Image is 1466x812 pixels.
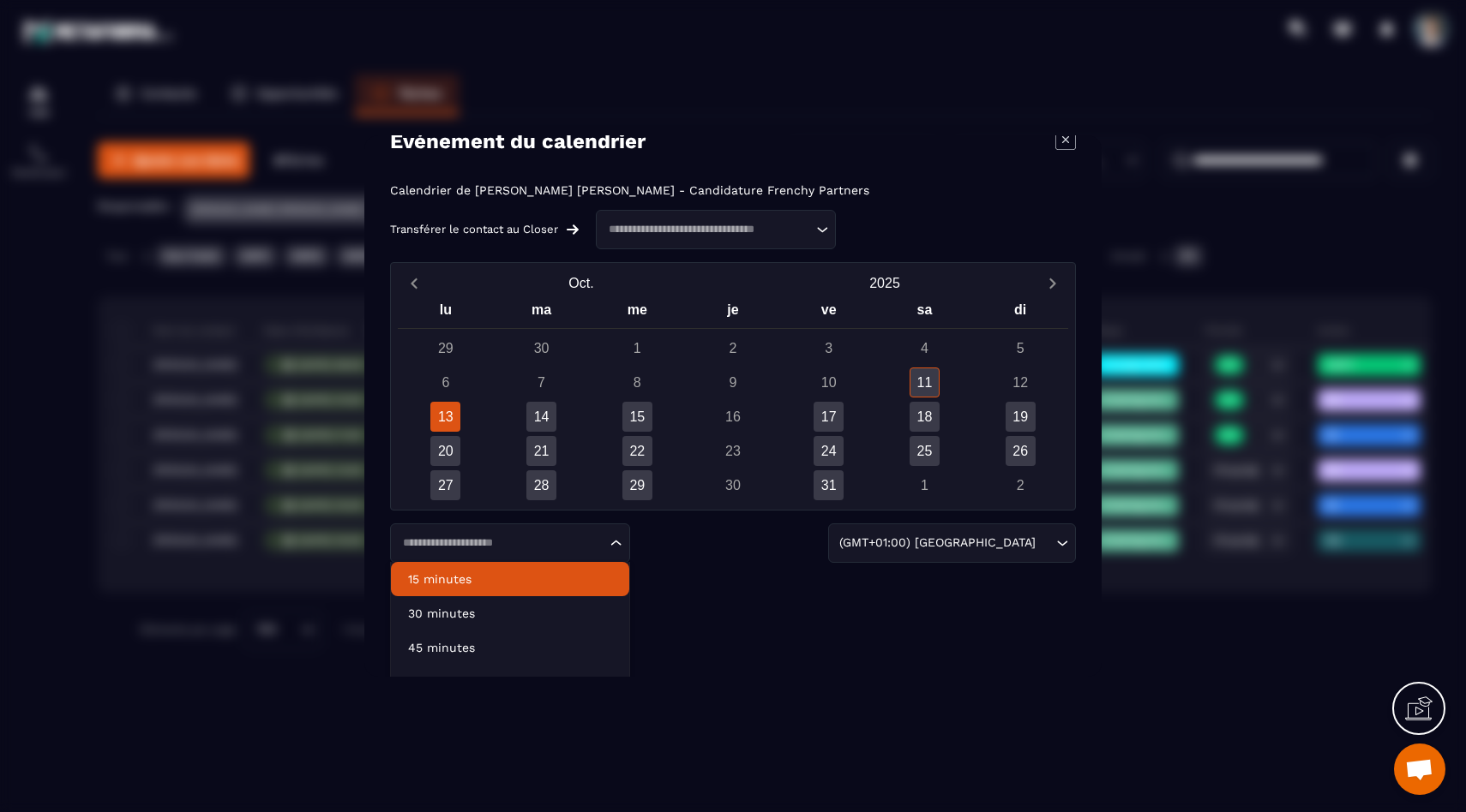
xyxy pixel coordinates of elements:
[430,436,460,466] div: 20
[718,333,748,363] div: 2
[814,333,844,363] div: 3
[910,367,940,397] div: 11
[972,298,1068,328] div: di
[398,298,494,328] div: lu
[526,436,556,466] div: 21
[589,298,685,328] div: me
[622,367,652,397] div: 8
[430,367,460,397] div: 6
[1006,470,1036,500] div: 2
[526,333,556,363] div: 30
[430,333,460,363] div: 29
[814,436,844,466] div: 24
[910,470,940,500] div: 1
[910,402,940,432] div: 18
[622,402,652,432] div: 15
[877,298,973,328] div: sa
[390,129,646,153] h4: Événement du calendrier
[1394,743,1445,795] div: Ouvrir le chat
[718,402,748,432] div: 16
[1006,402,1036,432] div: 19
[1039,534,1052,552] input: Search for option
[398,298,1068,500] div: Calendar wrapper
[398,333,1068,500] div: Calendar days
[526,470,556,500] div: 28
[430,268,733,298] button: Open months overlay
[603,221,812,238] input: Search for option
[397,534,606,552] input: Search for option
[622,470,652,500] div: 29
[494,298,590,328] div: ma
[390,183,869,197] p: Calendrier de [PERSON_NAME] [PERSON_NAME] - Candidature Frenchy Partners
[718,470,748,500] div: 30
[685,298,781,328] div: je
[814,367,844,397] div: 10
[781,298,877,328] div: ve
[1036,272,1068,295] button: Next month
[828,523,1076,563] div: Search for option
[1006,436,1036,466] div: 26
[910,333,940,363] div: 4
[430,402,460,432] div: 13
[1006,367,1036,397] div: 12
[390,223,558,236] p: Transférer le contact au Closer
[526,402,556,432] div: 14
[390,523,630,563] div: Search for option
[408,605,612,622] p: 30 minutes
[814,470,844,500] div: 31
[835,534,1039,552] span: (GMT+01:00) [GEOGRAPHIC_DATA]
[408,570,612,588] p: 15 minutes
[622,436,652,466] div: 22
[526,367,556,397] div: 7
[430,470,460,500] div: 27
[408,673,612,690] p: 1 heure
[718,436,748,466] div: 23
[408,639,612,656] p: 45 minutes
[622,333,652,363] div: 1
[1006,333,1036,363] div: 5
[910,436,940,466] div: 25
[718,367,748,397] div: 9
[814,402,844,432] div: 17
[398,272,430,295] button: Previous month
[733,268,1036,298] button: Open years overlay
[596,210,836,249] div: Search for option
